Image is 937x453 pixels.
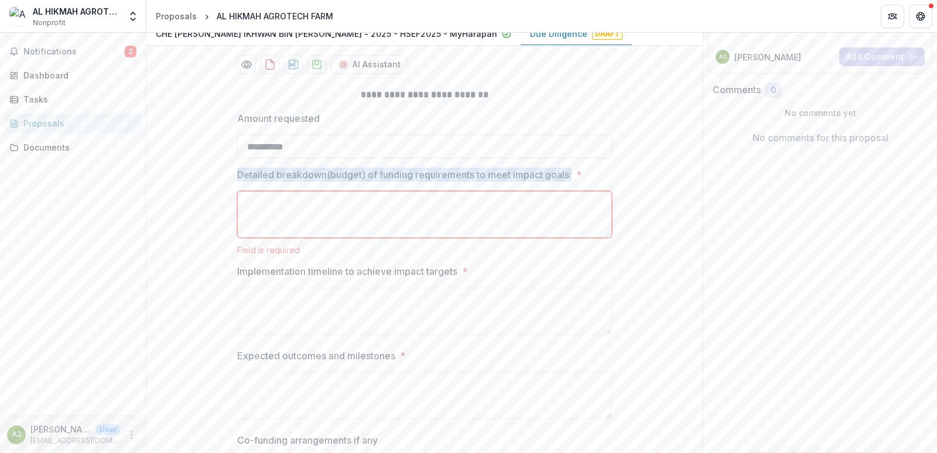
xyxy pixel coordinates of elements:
div: Proposals [23,117,132,130]
button: AI Assistant [331,55,408,74]
div: AL HIKMAH AGROTECH FARM [33,5,120,18]
p: Co-funding arrangements if any [237,433,378,447]
p: CHE [PERSON_NAME] IKHWAN BIN [PERSON_NAME] - 2025 - HSEF2025 - MyHarapan [156,28,497,40]
h2: Comments [713,84,761,96]
a: Proposals [151,8,201,25]
a: Proposals [5,114,141,133]
span: 2 [125,46,136,57]
span: Draft [592,28,623,40]
p: Expected outcomes and milestones [237,349,395,363]
button: More [125,428,139,442]
button: Open entity switcher [125,5,141,28]
button: Add Comment [839,47,925,66]
button: download-proposal [284,55,303,74]
button: download-proposal [261,55,279,74]
button: Preview e68e5bfb-e24e-4674-8017-d7abb5848a77-1.pdf [237,55,256,74]
nav: breadcrumb [151,8,338,25]
a: Documents [5,138,141,157]
p: No comments yet [713,107,928,119]
a: Tasks [5,90,141,109]
img: AL HIKMAH AGROTECH FARM [9,7,28,26]
div: Dashboard [23,69,132,81]
p: Implementation timeline to achieve impact targets [237,264,457,278]
div: Tasks [23,93,132,105]
button: Partners [881,5,904,28]
div: Aman Ikhwan 2056 [12,431,22,438]
button: Notifications2 [5,42,141,61]
p: No comments for this proposal [753,131,888,145]
span: Notifications [23,47,125,57]
div: Proposals [156,10,197,22]
div: Field is required [237,245,612,255]
div: Aman Ikhwan 2056 [719,54,727,60]
p: User [96,424,120,435]
p: Detailed breakdown(budget) of funding requirements to meet impact goals: [237,168,572,182]
p: [PERSON_NAME] [734,51,801,63]
button: download-proposal [307,55,326,74]
p: Amount requested [237,111,320,125]
p: Due Diligence [530,28,587,40]
span: 0 [771,86,776,96]
p: [EMAIL_ADDRESS][DOMAIN_NAME] [30,435,120,446]
a: Dashboard [5,66,141,85]
span: Nonprofit [33,18,66,28]
div: Documents [23,141,132,154]
div: AL HIKMAH AGROTECH FARM [217,10,333,22]
p: [PERSON_NAME] 2056 [30,423,91,435]
button: Get Help [909,5,932,28]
